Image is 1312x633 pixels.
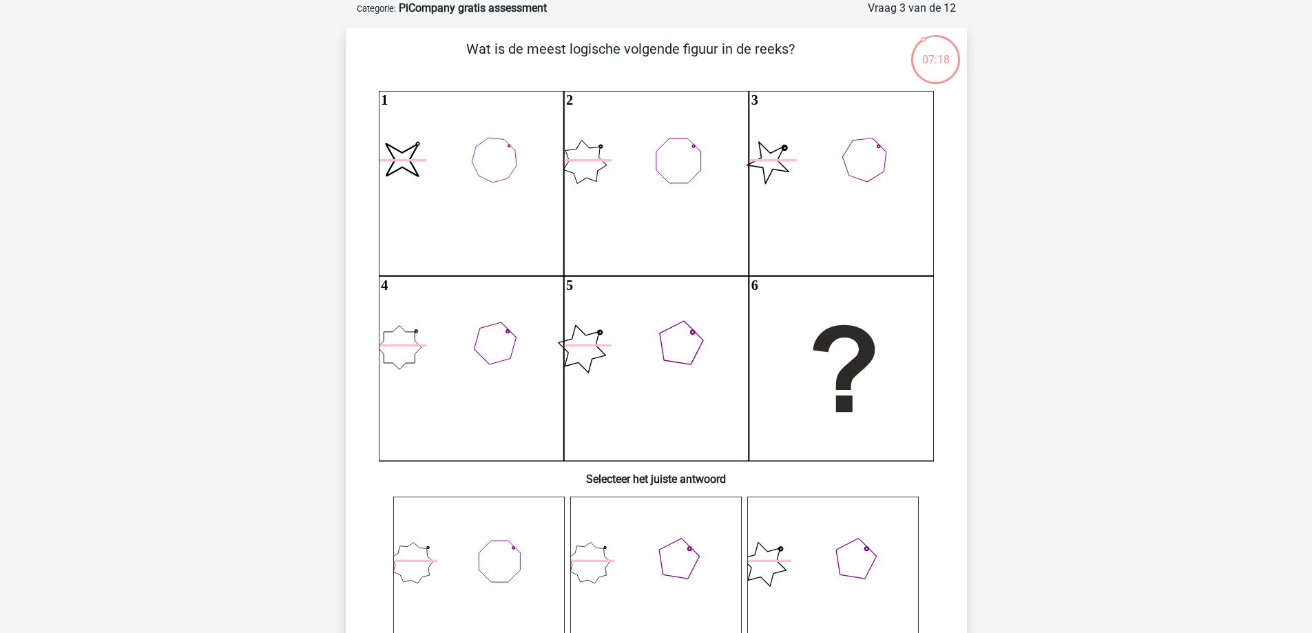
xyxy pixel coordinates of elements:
text: 3 [751,92,758,107]
text: 1 [381,92,388,107]
h6: Selecteer het juiste antwoord [368,461,945,486]
p: Wat is de meest logische volgende figuur in de reeks? [368,39,893,80]
small: Categorie: [357,3,396,14]
div: 07:18 [910,34,961,68]
strong: PiCompany gratis assessment [399,1,547,14]
text: 4 [381,278,388,293]
text: 2 [566,92,573,107]
text: 6 [751,278,758,293]
text: 5 [566,278,573,293]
